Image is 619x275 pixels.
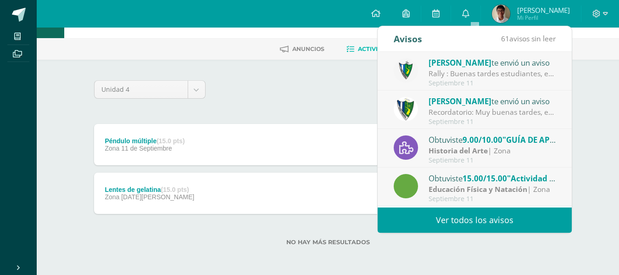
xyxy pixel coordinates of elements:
span: Zona [105,145,119,152]
div: | Zona [429,184,556,195]
div: Avisos [394,26,422,51]
span: Zona [105,193,119,201]
strong: (15.0 pts) [156,137,184,145]
strong: Educación Física y Natación [429,184,527,194]
div: Obtuviste en [429,172,556,184]
span: [PERSON_NAME] [429,96,491,107]
strong: Historia del Arte [429,146,488,156]
span: [PERSON_NAME] [517,6,570,15]
strong: (15.0 pts) [161,186,189,193]
div: Lentes de gelatina [105,186,194,193]
span: Unidad 4 [101,81,181,98]
img: 9f174a157161b4ddbe12118a61fed988.png [394,58,418,83]
div: te envió un aviso [429,56,556,68]
img: 6a39c81c776e3e6d465a9ebfd619b749.png [492,5,510,23]
img: 9f5bafb53b5c1c4adc2b8adf68a26909.png [394,97,418,121]
div: Septiembre 11 [429,157,556,164]
span: 61 [501,34,509,44]
div: Péndulo múltiple [105,137,184,145]
div: Rally : Buenas tardes estudiantes, es un gusto saludarlos. Por este medio se informa que los jóve... [429,68,556,79]
span: "GUÍA DE APRENDIZAJE 2" [502,135,601,145]
span: [PERSON_NAME] [429,57,491,68]
span: [DATE][PERSON_NAME] [121,193,194,201]
a: Ver todos los avisos [378,208,572,233]
span: avisos sin leer [501,34,556,44]
span: Mi Perfil [517,14,570,22]
span: 11 de Septiembre [121,145,172,152]
div: Recordatorio: Muy buenas tardes, estimados estudiantes. Es un gusto saludarles. Por este medio, l... [429,107,556,118]
div: Obtuviste en [429,134,556,146]
div: | Zona [429,146,556,156]
span: Anuncios [292,45,324,52]
label: No hay más resultados [94,239,562,246]
div: Septiembre 11 [429,118,556,126]
span: "Actividad 2" [507,173,558,184]
span: Actividades [358,45,398,52]
span: 9.00/10.00 [463,135,502,145]
div: Septiembre 11 [429,195,556,203]
a: Anuncios [280,42,324,56]
div: Septiembre 11 [429,79,556,87]
span: 15.00/15.00 [463,173,507,184]
a: Actividades [346,42,398,56]
a: Unidad 4 [95,81,205,98]
div: te envió un aviso [429,95,556,107]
